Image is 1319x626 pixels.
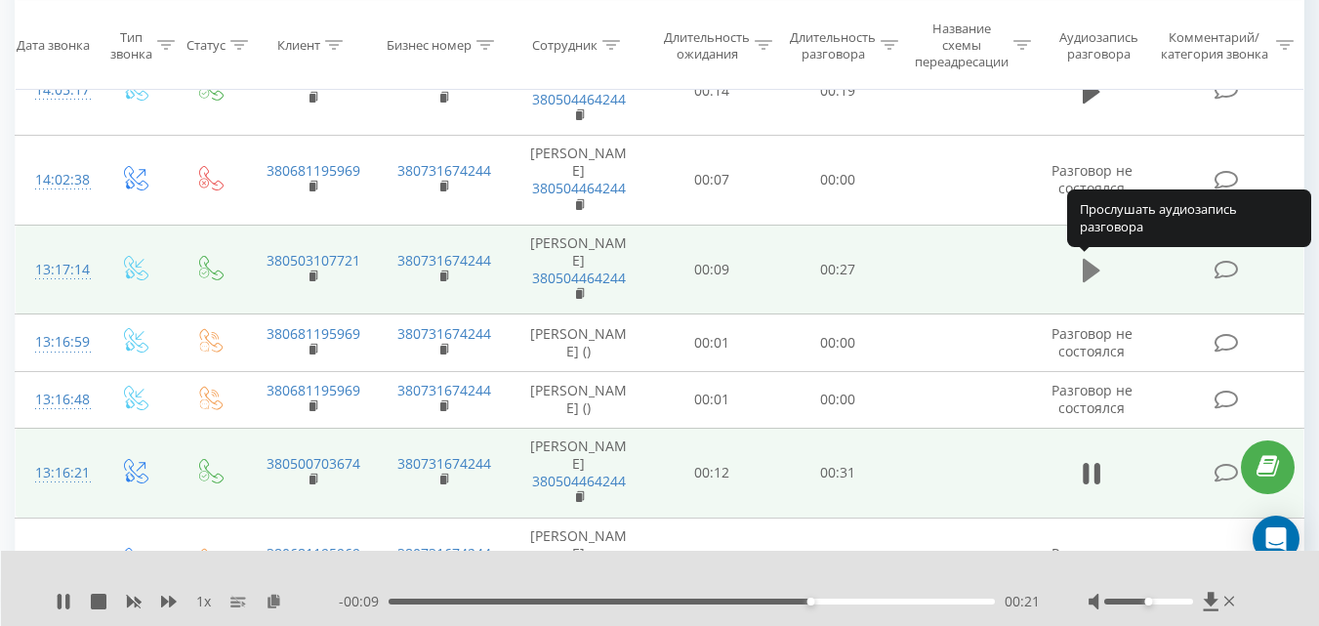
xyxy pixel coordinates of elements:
td: 00:12 [649,518,775,607]
div: Аудиозапись разговора [1050,28,1148,62]
td: 00:31 [775,428,901,518]
div: Комментарий/категория звонка [1157,28,1271,62]
a: 380731674244 [397,251,491,270]
a: 380681195969 [267,544,360,563]
td: [PERSON_NAME] [509,225,649,314]
div: 14:05:17 [35,71,76,109]
div: Open Intercom Messenger [1253,516,1299,563]
div: Бизнес номер [387,37,472,54]
span: 1 x [196,592,211,611]
a: 380500703674 [267,454,360,473]
div: Название схемы переадресации [915,21,1009,70]
td: [PERSON_NAME] () [509,371,649,428]
div: 13:16:48 [35,381,76,419]
div: Accessibility label [1144,598,1152,605]
td: [PERSON_NAME] [509,518,649,607]
td: 00:00 [775,135,901,225]
td: 00:01 [649,371,775,428]
div: Тип звонка [110,28,152,62]
span: Разговор не состоялся [1051,544,1133,580]
div: 13:16:59 [35,323,76,361]
div: 14:02:38 [35,161,76,199]
a: 380731674244 [397,454,491,473]
td: 00:19 [775,46,901,136]
a: 380681195969 [267,161,360,180]
td: 00:09 [649,225,775,314]
div: 13:17:14 [35,251,76,289]
td: 00:00 [775,314,901,371]
td: 00:01 [649,314,775,371]
span: - 00:09 [339,592,389,611]
span: Разговор не состоялся [1051,324,1133,360]
span: 00:21 [1005,592,1040,611]
div: Дата звонка [17,37,90,54]
div: Длительность ожидания [664,28,750,62]
a: 380731674244 [397,544,491,563]
div: 13:16:21 [35,454,76,492]
td: 00:14 [649,46,775,136]
td: [PERSON_NAME] [509,135,649,225]
div: Сотрудник [532,37,598,54]
a: 380731674244 [397,381,491,399]
span: Разговор не состоялся [1051,381,1133,417]
a: 380731674244 [397,161,491,180]
a: 380681195969 [267,381,360,399]
div: Прослушать аудиозапись разговора [1067,189,1311,247]
a: 380504464244 [532,90,626,108]
div: Статус [186,37,226,54]
a: 380731674244 [397,324,491,343]
td: [PERSON_NAME] [509,46,649,136]
div: Клиент [277,37,320,54]
td: [PERSON_NAME] () [509,314,649,371]
td: 00:27 [775,225,901,314]
a: 380504464244 [532,472,626,490]
a: 380503107721 [267,251,360,270]
div: Длительность разговора [790,28,876,62]
span: Разговор не состоялся [1051,161,1133,197]
td: 00:00 [775,371,901,428]
td: 00:00 [775,518,901,607]
td: 00:07 [649,135,775,225]
a: 380681195969 [267,324,360,343]
td: [PERSON_NAME] [509,428,649,518]
td: 00:12 [649,428,775,518]
div: Accessibility label [807,598,815,605]
div: 13:15:11 [35,543,76,581]
a: 380504464244 [532,179,626,197]
a: 380504464244 [532,269,626,287]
